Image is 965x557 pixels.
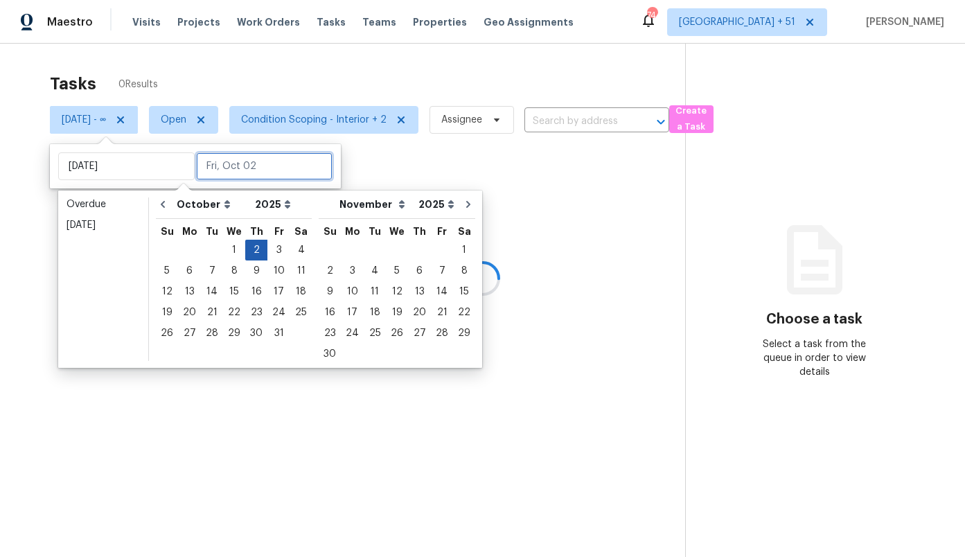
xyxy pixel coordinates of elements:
div: Sat Nov 29 2025 [453,323,475,344]
div: Mon Oct 20 2025 [178,302,201,323]
div: Thu Nov 20 2025 [408,302,431,323]
div: 28 [201,324,223,343]
div: Tue Oct 07 2025 [201,260,223,281]
select: Month [336,194,415,215]
div: Sun Nov 23 2025 [319,323,341,344]
div: 8 [453,261,475,281]
div: Sat Oct 25 2025 [290,302,312,323]
abbr: Tuesday [206,227,218,236]
div: 3 [341,261,364,281]
div: Sat Nov 01 2025 [453,240,475,260]
div: 29 [223,324,245,343]
select: Year [251,194,294,215]
div: 21 [201,303,223,322]
abbr: Saturday [294,227,308,236]
div: Mon Nov 10 2025 [341,281,364,302]
div: Wed Nov 19 2025 [386,302,408,323]
div: Tue Nov 04 2025 [364,260,386,281]
div: Mon Nov 03 2025 [341,260,364,281]
div: 13 [178,282,201,301]
div: Sat Nov 15 2025 [453,281,475,302]
abbr: Tuesday [369,227,381,236]
div: Mon Oct 06 2025 [178,260,201,281]
div: 18 [364,303,386,322]
div: 2 [319,261,341,281]
div: 31 [267,324,290,343]
div: 3 [267,240,290,260]
abbr: Sunday [161,227,174,236]
div: Thu Nov 13 2025 [408,281,431,302]
div: 20 [178,303,201,322]
div: 27 [408,324,431,343]
div: 7 [201,261,223,281]
div: Fri Oct 31 2025 [267,323,290,344]
div: Fri Nov 14 2025 [431,281,453,302]
div: Thu Oct 23 2025 [245,302,267,323]
div: Sun Oct 05 2025 [156,260,178,281]
div: 28 [431,324,453,343]
div: Thu Oct 16 2025 [245,281,267,302]
div: 4 [290,240,312,260]
div: 11 [364,282,386,301]
div: 20 [408,303,431,322]
div: Tue Nov 18 2025 [364,302,386,323]
div: Sat Oct 18 2025 [290,281,312,302]
div: Tue Nov 11 2025 [364,281,386,302]
abbr: Friday [274,227,284,236]
div: 24 [341,324,364,343]
div: 15 [453,282,475,301]
div: Sat Nov 22 2025 [453,302,475,323]
div: 5 [156,261,178,281]
div: 17 [267,282,290,301]
abbr: Thursday [250,227,263,236]
div: 12 [156,282,178,301]
div: Wed Oct 22 2025 [223,302,245,323]
abbr: Saturday [458,227,471,236]
div: Sat Oct 11 2025 [290,260,312,281]
div: 2 [245,240,267,260]
div: Wed Nov 12 2025 [386,281,408,302]
div: 19 [156,303,178,322]
div: 16 [245,282,267,301]
div: 25 [290,303,312,322]
button: Go to next month [458,191,479,218]
div: Fri Nov 21 2025 [431,302,453,323]
div: Tue Oct 14 2025 [201,281,223,302]
div: Wed Oct 15 2025 [223,281,245,302]
div: Fri Oct 10 2025 [267,260,290,281]
div: 14 [431,282,453,301]
abbr: Friday [437,227,447,236]
div: Sun Nov 30 2025 [319,344,341,364]
div: 23 [245,303,267,322]
div: 9 [245,261,267,281]
div: Thu Oct 09 2025 [245,260,267,281]
div: 14 [201,282,223,301]
div: Wed Oct 01 2025 [223,240,245,260]
div: Sat Nov 08 2025 [453,260,475,281]
div: 13 [408,282,431,301]
input: Start date [58,152,195,180]
abbr: Wednesday [227,227,242,236]
abbr: Sunday [324,227,337,236]
div: 8 [223,261,245,281]
div: Mon Nov 17 2025 [341,302,364,323]
div: 19 [386,303,408,322]
div: 9 [319,282,341,301]
input: Fri, Oct 02 [196,152,333,180]
div: 16 [319,303,341,322]
div: Sun Nov 16 2025 [319,302,341,323]
div: 26 [156,324,178,343]
div: 22 [223,303,245,322]
div: Sun Oct 19 2025 [156,302,178,323]
div: 29 [453,324,475,343]
div: Mon Nov 24 2025 [341,323,364,344]
div: 21 [431,303,453,322]
abbr: Thursday [413,227,426,236]
div: Thu Nov 06 2025 [408,260,431,281]
select: Year [415,194,458,215]
div: 1 [453,240,475,260]
div: 15 [223,282,245,301]
div: 7 [431,261,453,281]
div: 23 [319,324,341,343]
div: Wed Nov 05 2025 [386,260,408,281]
